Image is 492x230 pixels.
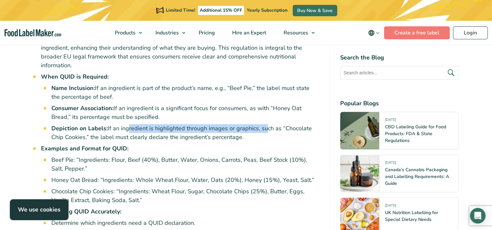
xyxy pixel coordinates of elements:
a: Pricing [190,21,222,45]
span: Products [113,29,136,36]
li: Determine which ingredients need a QUID declaration. [51,219,319,227]
span: Resources [282,29,309,36]
a: Buy Now & Save [293,5,337,16]
a: Products [106,21,145,45]
a: Resources [275,21,318,45]
li: If an ingredient is part of the product’s name, e.g., “Beef Pie,” the label must state the percen... [51,84,319,101]
strong: Depiction on Labels: [51,124,108,132]
strong: Name Inclusion: [51,84,95,92]
li: Beef Pie: “Ingredients: Flour, Beef (40%), Butter, Water, Onions, Carrots, Peas, Beef Stock (10%)... [51,156,319,173]
a: CBD Labeling Guide for Food Products: FDA & State Regulations [385,124,446,144]
input: Search articles... [340,66,459,80]
span: Pricing [197,29,216,36]
span: [DATE] [385,117,396,125]
strong: Consumer Association: [51,104,113,112]
strong: We use cookies [18,206,60,213]
h4: Search the Blog [340,53,459,62]
a: Industries [147,21,189,45]
li: If an ingredient is highlighted through images or graphics, such as “Chocolate Chip Cookies,” the... [51,124,319,142]
li: If an ingredient is a significant focus for consumers, as with “Honey Oat Bread,” its percentage ... [51,104,319,121]
a: Canada’s Cannabis Packaging and Labelling Requirements: A Guide [385,167,449,186]
a: UK Nutrition Labelling for Special Dietary Needs [385,210,438,223]
a: Create a free label [384,26,450,39]
span: Hire an Expert [230,29,267,36]
span: [DATE] [385,203,396,211]
strong: When QUID is Required: [41,73,109,81]
span: Yearly Subscription [247,7,287,13]
span: Limited Time! [166,7,195,13]
li: Chocolate Chip Cookies: “Ingredients: Wheat Flour, Sugar, Chocolate Chips (25%), Butter, Eggs, Va... [51,187,319,205]
a: Login [453,26,488,39]
span: [DATE] [385,160,396,168]
strong: Examples and Format for QUID: [41,145,128,152]
span: Additional 15% OFF [198,6,244,15]
strong: Calculating QUID Accurately: [41,208,121,215]
li: The aim is to prevent misleading consumers about the quantity or proportion of an ingredient, enh... [41,35,319,70]
li: Honey Oat Bread: “Ingredients: Whole Wheat Flour, Water, Oats (20%), Honey (15%), Yeast, Salt.” [51,176,319,185]
span: Industries [153,29,180,36]
div: Open Intercom Messenger [470,208,485,224]
a: Hire an Expert [224,21,273,45]
h4: Popular Blogs [340,99,459,108]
